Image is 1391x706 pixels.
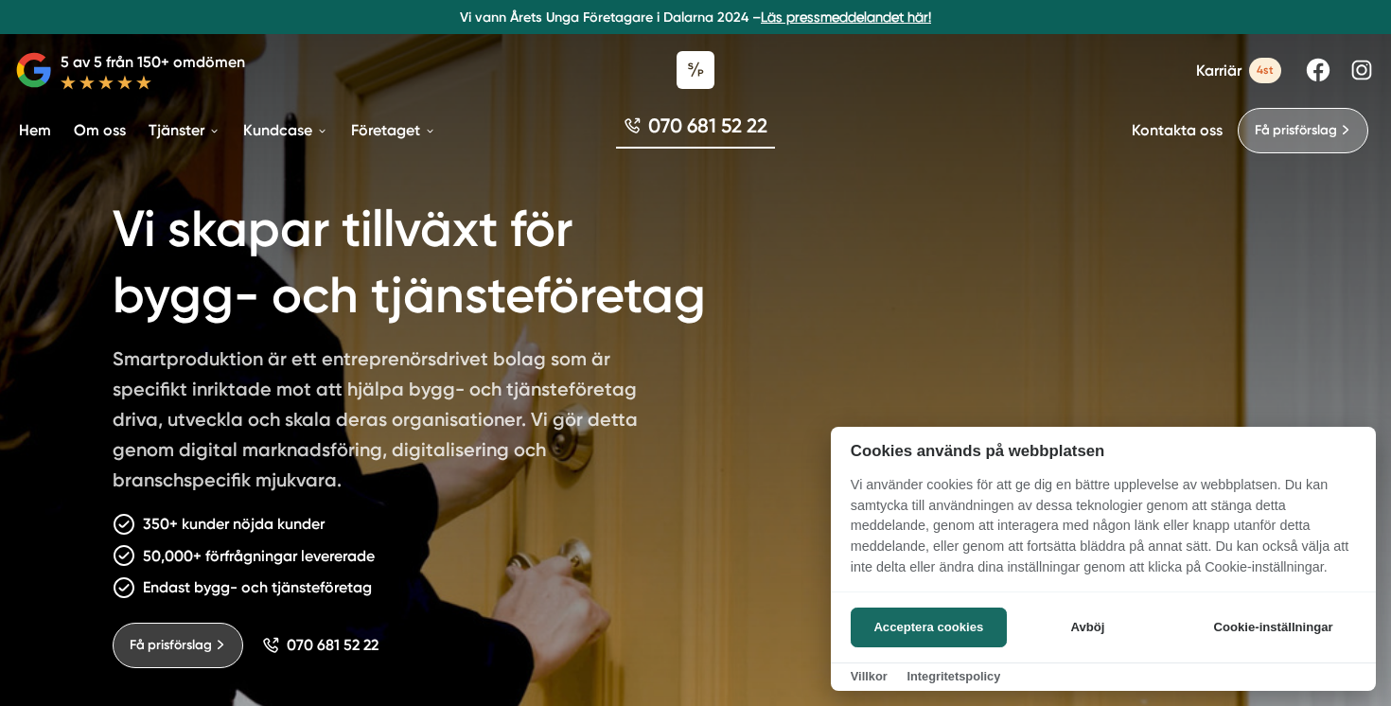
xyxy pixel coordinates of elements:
[851,608,1007,647] button: Acceptera cookies
[1190,608,1356,647] button: Cookie-inställningar
[851,669,888,683] a: Villkor
[907,669,1000,683] a: Integritetspolicy
[1012,608,1163,647] button: Avböj
[831,475,1376,591] p: Vi använder cookies för att ge dig en bättre upplevelse av webbplatsen. Du kan samtycka till anvä...
[831,442,1376,460] h2: Cookies används på webbplatsen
